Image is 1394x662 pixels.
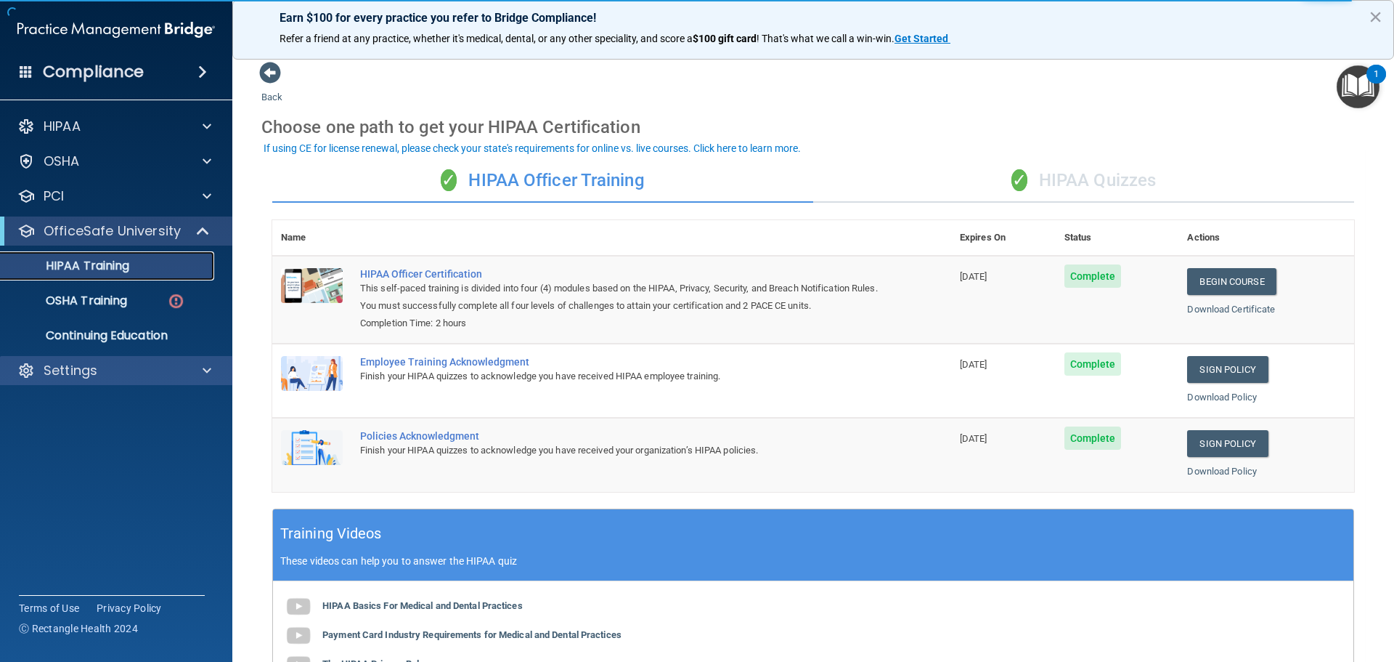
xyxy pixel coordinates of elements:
div: This self-paced training is divided into four (4) modules based on the HIPAA, Privacy, Security, ... [360,280,879,315]
button: Close [1369,5,1382,28]
p: OSHA [44,153,80,170]
th: Actions [1178,220,1354,256]
b: Payment Card Industry Requirements for Medical and Dental Practices [322,629,621,640]
a: Download Policy [1187,466,1257,477]
h4: Compliance [43,62,144,82]
a: Get Started [894,33,950,44]
div: Policies Acknowledgment [360,430,879,442]
span: [DATE] [960,271,987,282]
b: HIPAA Basics For Medical and Dental Practices [322,600,523,611]
a: Begin Course [1187,268,1276,295]
strong: Get Started [894,33,948,44]
img: danger-circle.6113f641.png [167,292,185,310]
a: OSHA [17,153,211,170]
a: Settings [17,362,211,379]
span: Ⓒ Rectangle Health 2024 [19,621,138,636]
p: PCI [44,187,64,205]
span: ! That's what we call a win-win. [757,33,894,44]
p: Earn $100 for every practice you refer to Bridge Compliance! [280,11,1347,25]
span: Complete [1064,352,1122,376]
a: Sign Policy [1187,430,1268,457]
th: Expires On [951,220,1056,256]
button: Open Resource Center, 1 new notification [1337,65,1379,108]
a: Back [261,74,282,102]
div: Employee Training Acknowledgment [360,356,879,368]
strong: $100 gift card [693,33,757,44]
h5: Training Videos [280,521,382,546]
a: PCI [17,187,211,205]
p: HIPAA Training [9,259,129,273]
img: PMB logo [17,15,215,44]
div: Finish your HIPAA quizzes to acknowledge you have received your organization’s HIPAA policies. [360,442,879,459]
a: HIPAA Officer Certification [360,268,879,280]
p: OfficeSafe University [44,222,181,240]
span: ✓ [1011,169,1027,191]
span: ✓ [441,169,457,191]
p: Continuing Education [9,328,208,343]
p: Settings [44,362,97,379]
span: [DATE] [960,433,987,444]
p: OSHA Training [9,294,127,308]
span: Refer a friend at any practice, whether it's medical, dental, or any other speciality, and score a [280,33,693,44]
p: These videos can help you to answer the HIPAA quiz [280,555,1346,567]
a: HIPAA [17,118,211,135]
div: If using CE for license renewal, please check your state's requirements for online vs. live cours... [264,143,801,153]
div: HIPAA Officer Training [272,159,813,203]
button: If using CE for license renewal, please check your state's requirements for online vs. live cours... [261,141,803,156]
img: gray_youtube_icon.38fcd6cc.png [284,592,313,621]
img: gray_youtube_icon.38fcd6cc.png [284,621,313,650]
div: HIPAA Quizzes [813,159,1354,203]
a: Download Policy [1187,392,1257,403]
a: Sign Policy [1187,356,1268,383]
a: OfficeSafe University [17,222,211,240]
span: [DATE] [960,359,987,370]
div: 1 [1374,74,1379,93]
p: HIPAA [44,118,81,135]
a: Download Certificate [1187,304,1275,315]
a: Privacy Policy [97,601,162,615]
span: Complete [1064,427,1122,450]
a: Terms of Use [19,601,79,615]
th: Name [272,220,351,256]
div: Finish your HIPAA quizzes to acknowledge you have received HIPAA employee training. [360,368,879,385]
span: Complete [1064,265,1122,288]
div: Completion Time: 2 hours [360,315,879,332]
th: Status [1056,220,1179,256]
div: Choose one path to get your HIPAA Certification [261,106,1365,148]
